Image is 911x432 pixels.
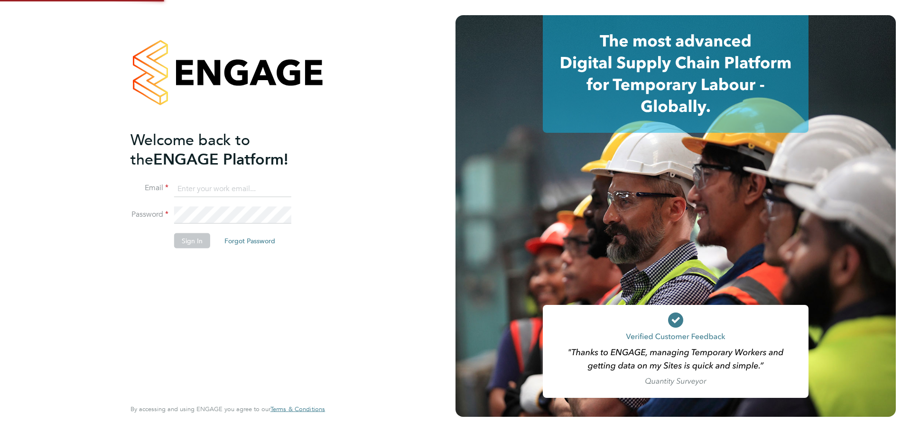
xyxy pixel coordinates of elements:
label: Password [130,210,168,220]
input: Enter your work email... [174,180,291,197]
button: Forgot Password [217,233,283,248]
span: Welcome back to the [130,130,250,168]
label: Email [130,183,168,193]
span: By accessing and using ENGAGE you agree to our [130,405,325,413]
a: Terms & Conditions [270,405,325,413]
h2: ENGAGE Platform! [130,130,316,169]
button: Sign In [174,233,210,248]
span: Terms & Conditions [270,405,325,413]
